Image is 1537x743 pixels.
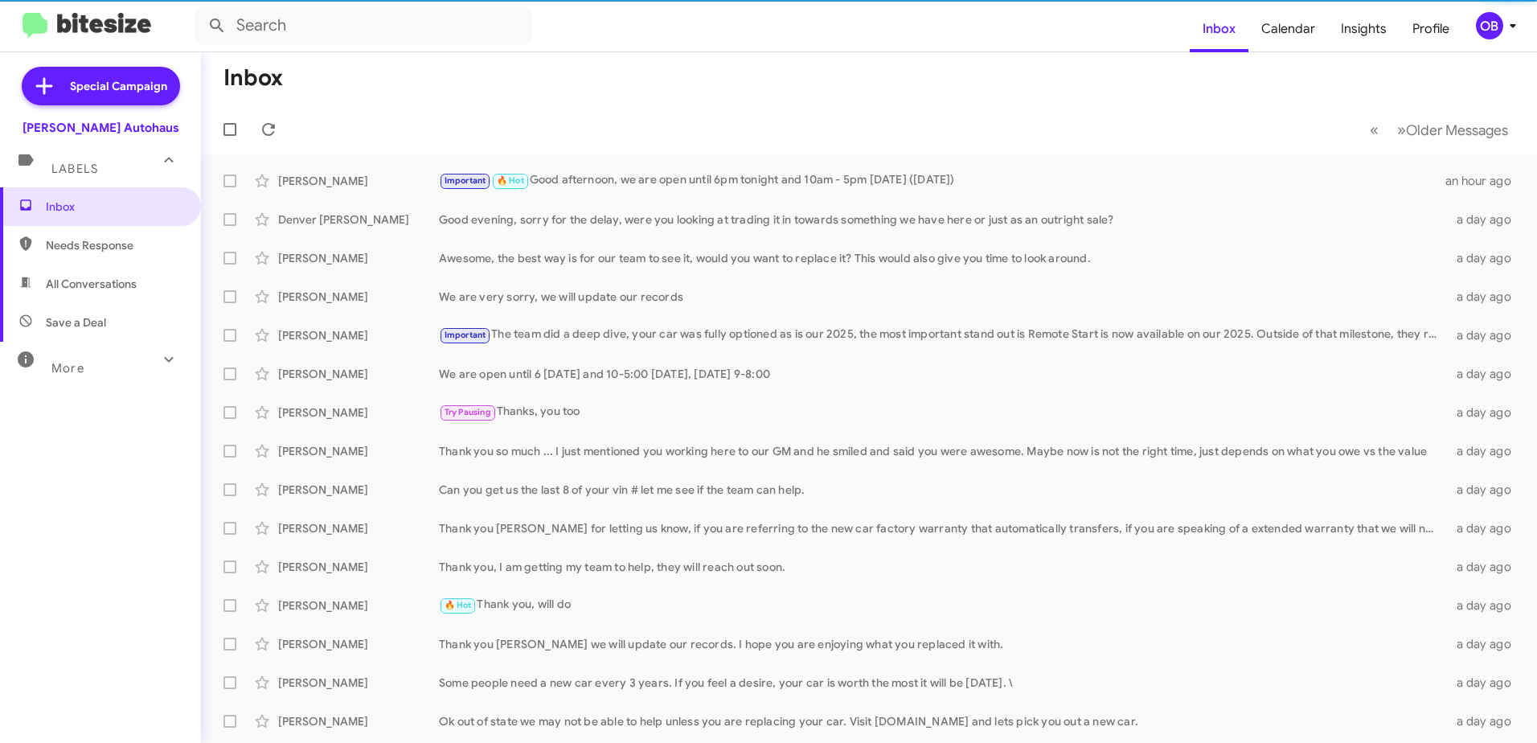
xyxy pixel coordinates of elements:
div: Thank you so much ... I just mentioned you working here to our GM and he smiled and said you were... [439,443,1447,459]
div: [PERSON_NAME] [278,597,439,614]
span: » [1397,120,1406,140]
button: Previous [1360,113,1388,146]
div: [PERSON_NAME] [278,713,439,729]
div: a day ago [1447,443,1524,459]
div: Can you get us the last 8 of your vin # let me see if the team can help. [439,482,1447,498]
span: Inbox [46,199,182,215]
div: Denver [PERSON_NAME] [278,211,439,228]
span: More [51,361,84,376]
span: Try Pausing [445,407,491,417]
span: Important [445,175,486,186]
div: [PERSON_NAME] [278,559,439,575]
button: OB [1462,12,1519,39]
div: [PERSON_NAME] [278,327,439,343]
div: [PERSON_NAME] [278,675,439,691]
div: a day ago [1447,404,1524,421]
div: The team did a deep dive, your car was fully optioned as is our 2025, the most important stand ou... [439,326,1447,344]
div: a day ago [1447,211,1524,228]
div: a day ago [1447,289,1524,305]
span: Save a Deal [46,314,106,330]
a: Special Campaign [22,67,180,105]
span: 🔥 Hot [445,600,472,610]
a: Calendar [1248,6,1328,52]
div: OB [1476,12,1503,39]
div: Awesome, the best way is for our team to see it, would you want to replace it? This would also gi... [439,250,1447,266]
span: Needs Response [46,237,182,253]
div: a day ago [1447,675,1524,691]
div: Good evening, sorry for the delay, were you looking at trading it in towards something we have he... [439,211,1447,228]
span: « [1370,120,1379,140]
nav: Page navigation example [1361,113,1518,146]
button: Next [1387,113,1518,146]
input: Search [195,6,532,45]
div: a day ago [1447,482,1524,498]
span: Labels [51,162,98,176]
div: [PERSON_NAME] [278,173,439,189]
div: a day ago [1447,327,1524,343]
span: 🔥 Hot [497,175,524,186]
div: a day ago [1447,597,1524,614]
div: Some people need a new car every 3 years. If you feel a desire, your car is worth the most it wil... [439,675,1447,691]
div: We are open until 6 [DATE] and 10-5:00 [DATE], [DATE] 9-8:00 [439,366,1447,382]
div: [PERSON_NAME] [278,250,439,266]
span: Older Messages [1406,121,1508,139]
div: [PERSON_NAME] [278,520,439,536]
a: Profile [1400,6,1462,52]
div: Thanks, you too [439,403,1447,421]
div: [PERSON_NAME] [278,482,439,498]
div: [PERSON_NAME] [278,636,439,652]
div: Thank you, will do [439,596,1447,614]
a: Inbox [1190,6,1248,52]
div: a day ago [1447,366,1524,382]
div: a day ago [1447,713,1524,729]
div: an hour ago [1445,173,1524,189]
div: a day ago [1447,250,1524,266]
div: Good afternoon, we are open until 6pm tonight and 10am - 5pm [DATE] ([DATE]) [439,171,1445,190]
div: [PERSON_NAME] [278,404,439,421]
div: Thank you, I am getting my team to help, they will reach out soon. [439,559,1447,575]
div: [PERSON_NAME] [278,443,439,459]
span: Special Campaign [70,78,167,94]
span: All Conversations [46,276,137,292]
h1: Inbox [223,65,283,91]
div: [PERSON_NAME] [278,366,439,382]
div: a day ago [1447,636,1524,652]
div: Thank you [PERSON_NAME] we will update our records. I hope you are enjoying what you replaced it ... [439,636,1447,652]
div: Ok out of state we may not be able to help unless you are replacing your car. Visit [DOMAIN_NAME]... [439,713,1447,729]
div: We are very sorry, we will update our records [439,289,1447,305]
div: a day ago [1447,559,1524,575]
div: [PERSON_NAME] Autohaus [23,120,179,136]
div: a day ago [1447,520,1524,536]
div: Thank you [PERSON_NAME] for letting us know, if you are referring to the new car factory warranty... [439,520,1447,536]
div: [PERSON_NAME] [278,289,439,305]
span: Important [445,330,486,340]
a: Insights [1328,6,1400,52]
